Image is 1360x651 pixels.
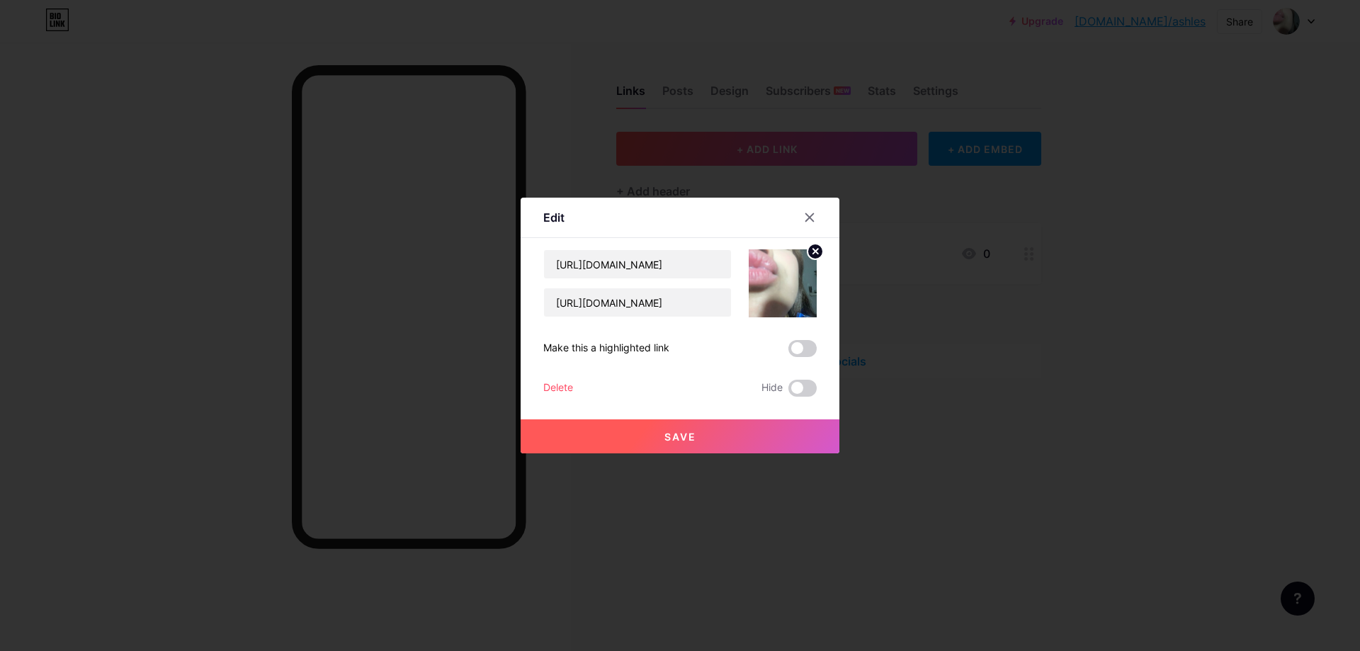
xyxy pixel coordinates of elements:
[761,380,783,397] span: Hide
[543,380,573,397] div: Delete
[749,249,817,317] img: link_thumbnail
[521,419,839,453] button: Save
[664,431,696,443] span: Save
[544,288,731,317] input: URL
[544,250,731,278] input: Title
[543,209,565,226] div: Edit
[543,340,669,357] div: Make this a highlighted link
